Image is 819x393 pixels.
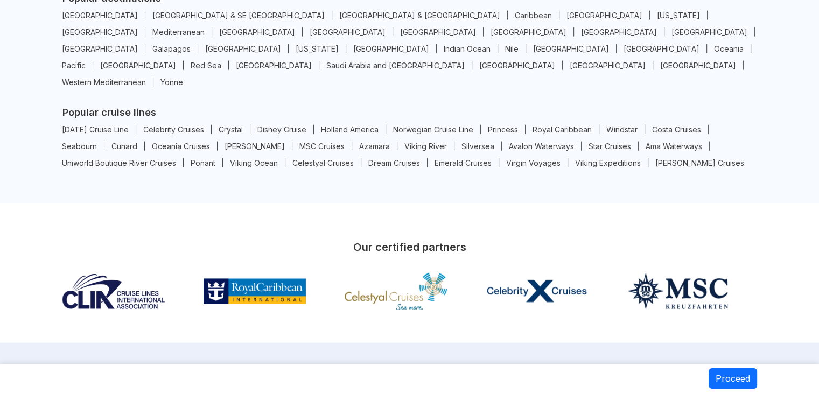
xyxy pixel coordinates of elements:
h5: Popular cruise lines [62,107,757,118]
a: Emerald Cruises [428,158,499,167]
a: Ponant [184,158,223,167]
h3: Our certified partners [62,236,757,258]
a: [GEOGRAPHIC_DATA] [212,27,303,37]
a: [GEOGRAPHIC_DATA] [55,27,145,37]
a: Dream Cruises [361,158,428,167]
a: [GEOGRAPHIC_DATA] [55,44,145,53]
a: Virgin Voyages [499,158,568,167]
a: Red Sea [184,61,229,70]
a: [GEOGRAPHIC_DATA] [574,27,664,37]
a: Nile [498,44,526,53]
a: [GEOGRAPHIC_DATA] [526,44,617,53]
a: Oceania Cruises [145,142,218,151]
a: [GEOGRAPHIC_DATA] [484,27,574,37]
a: Indian Ocean [437,44,498,53]
a: Azamara [352,142,397,151]
a: Oceania [707,44,751,53]
a: Saudi Arabia and [GEOGRAPHIC_DATA] [319,61,472,70]
a: Silversea [454,142,502,151]
a: [US_STATE] [650,11,708,20]
a: Norwegian Cruise Line [386,125,481,134]
a: Disney Cruise [250,125,314,134]
a: Ama Waterways [639,142,710,151]
a: [GEOGRAPHIC_DATA] [55,11,145,20]
a: Viking Expeditions [568,158,648,167]
a: [GEOGRAPHIC_DATA] & SE [GEOGRAPHIC_DATA] [145,11,332,20]
a: Yonne [153,78,190,87]
a: Cunard [104,142,145,151]
a: [GEOGRAPHIC_DATA] [472,61,563,70]
a: MSC Cruises [292,142,352,151]
a: Pacific [55,61,93,70]
a: Celebrity Cruises [136,125,212,134]
a: Celestyal Cruises [285,158,361,167]
a: [GEOGRAPHIC_DATA] [563,61,653,70]
a: [PERSON_NAME] [218,142,292,151]
a: Avalon Waterways [502,142,582,151]
a: Viking Ocean [223,158,285,167]
a: [GEOGRAPHIC_DATA] [93,61,184,70]
a: [PERSON_NAME] Cruises [648,158,751,167]
a: Star Cruises [582,142,639,151]
a: Uniworld Boutique River Cruises [55,158,184,167]
button: Proceed [709,368,757,389]
a: [GEOGRAPHIC_DATA] [653,61,744,70]
a: Princess [481,125,526,134]
a: Costa Cruises [645,125,709,134]
a: [GEOGRAPHIC_DATA] [393,27,484,37]
a: [DATE] Cruise Line [55,125,136,134]
a: [GEOGRAPHIC_DATA] [617,44,707,53]
a: [US_STATE] [289,44,346,53]
a: Galapagos [145,44,198,53]
a: Windstar [599,125,645,134]
a: [GEOGRAPHIC_DATA] [229,61,319,70]
a: Crystal [212,125,250,134]
a: [GEOGRAPHIC_DATA] [198,44,289,53]
a: [GEOGRAPHIC_DATA] [664,27,755,37]
a: [GEOGRAPHIC_DATA] [559,11,650,20]
a: Royal Caribbean [526,125,599,134]
a: Seabourn [55,142,104,151]
a: Viking River [397,142,454,151]
a: Western Mediterranean [55,78,153,87]
a: Caribbean [508,11,559,20]
a: [GEOGRAPHIC_DATA] [346,44,437,53]
a: [GEOGRAPHIC_DATA] & [GEOGRAPHIC_DATA] [332,11,508,20]
a: Mediterranean [145,27,212,37]
a: Holland America [314,125,386,134]
a: [GEOGRAPHIC_DATA] [303,27,393,37]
